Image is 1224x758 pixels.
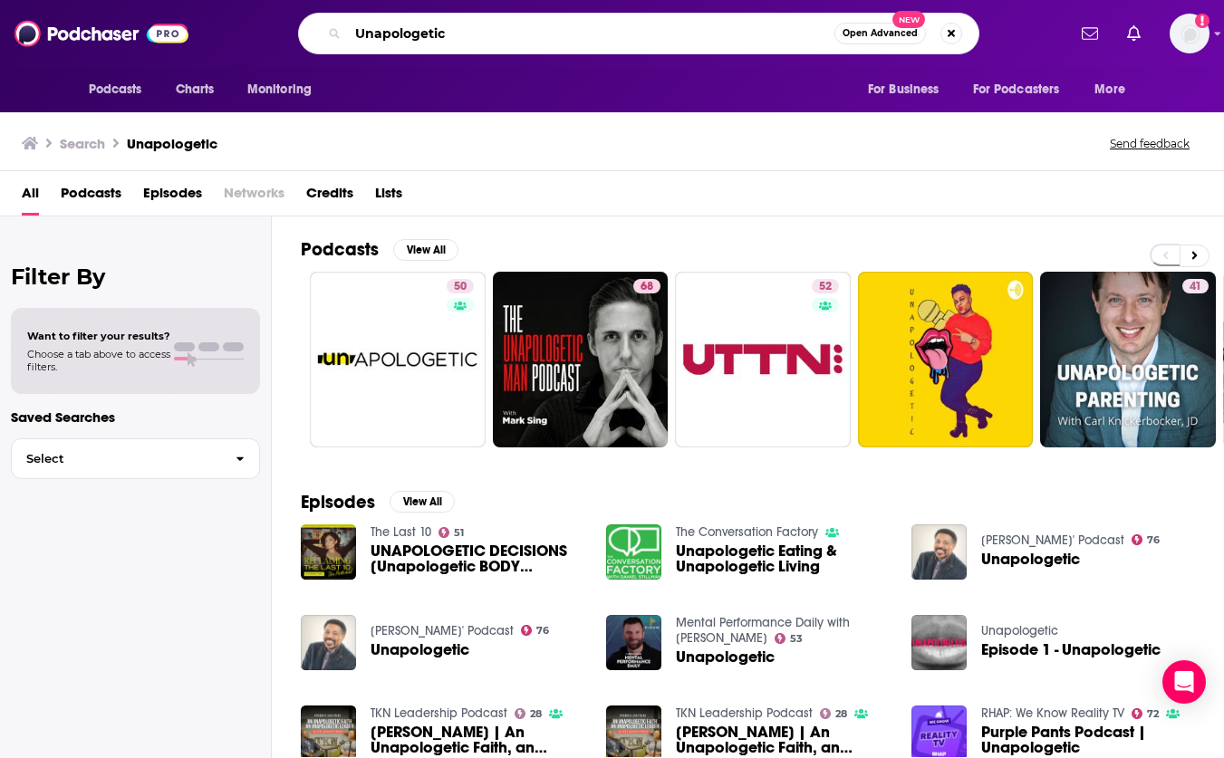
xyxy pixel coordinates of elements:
[301,238,458,261] a: PodcastsView All
[1170,14,1210,53] button: Show profile menu
[371,724,584,755] a: Lisa Fields | An Unapologetic Faith, an Unapologetic Leader
[1162,660,1206,704] div: Open Intercom Messenger
[676,615,850,646] a: Mental Performance Daily with Brian Cain
[1132,534,1161,545] a: 76
[235,72,335,107] button: open menu
[981,724,1195,755] a: Purple Pants Podcast | Unapologetic
[855,72,962,107] button: open menu
[371,524,431,540] a: The Last 10
[310,272,486,447] a: 50
[371,642,469,657] a: Unapologetic
[812,279,839,293] a: 52
[390,491,455,513] button: View All
[1170,14,1210,53] img: User Profile
[247,77,312,102] span: Monitoring
[1104,136,1195,151] button: Send feedback
[11,408,260,426] p: Saved Searches
[676,649,775,665] a: Unapologetic
[306,178,353,216] a: Credits
[89,77,142,102] span: Podcasts
[76,72,166,107] button: open menu
[868,77,940,102] span: For Business
[536,627,549,635] span: 76
[393,239,458,261] button: View All
[530,710,542,718] span: 28
[1147,536,1160,544] span: 76
[641,278,653,296] span: 68
[820,708,848,719] a: 28
[1082,72,1148,107] button: open menu
[439,527,465,538] a: 51
[676,724,890,755] span: [PERSON_NAME] | An Unapologetic Faith, an Unapologetic Leader
[22,178,39,216] a: All
[961,72,1086,107] button: open menu
[447,279,474,293] a: 50
[843,29,918,38] span: Open Advanced
[301,238,379,261] h2: Podcasts
[301,491,375,513] h2: Episodes
[911,524,967,580] img: Unapologetic
[164,72,226,107] a: Charts
[61,178,121,216] a: Podcasts
[981,623,1058,638] a: Unapologetic
[1132,708,1160,719] a: 72
[298,13,979,54] div: Search podcasts, credits, & more...
[371,543,584,574] span: UNAPOLOGETIC DECISIONS [Unapologetic BODY Decisions]
[12,453,221,465] span: Select
[775,633,804,644] a: 53
[675,272,851,447] a: 52
[1075,18,1105,49] a: Show notifications dropdown
[790,635,803,643] span: 53
[973,77,1060,102] span: For Podcasters
[375,178,402,216] span: Lists
[1094,77,1125,102] span: More
[981,552,1080,567] a: Unapologetic
[981,642,1161,657] a: Episode 1 - Unapologetic
[454,278,467,296] span: 50
[1182,279,1209,293] a: 41
[676,724,890,755] a: Lisa Fields | An Unapologetic Faith, an Unapologetic Leader
[981,705,1124,721] a: RHAP: We Know Reality TV
[676,543,890,574] a: Unapologetic Eating & Unapologetic Living
[11,438,260,479] button: Select
[348,19,834,48] input: Search podcasts, credits, & more...
[371,705,507,721] a: TKN Leadership Podcast
[1170,14,1210,53] span: Logged in as shcarlos
[143,178,202,216] span: Episodes
[834,23,926,44] button: Open AdvancedNew
[1195,14,1210,28] svg: Add a profile image
[1190,278,1201,296] span: 41
[11,264,260,290] h2: Filter By
[633,279,660,293] a: 68
[606,615,661,670] img: Unapologetic
[1040,272,1216,447] a: 41
[911,615,967,670] img: Episode 1 - Unapologetic
[515,708,543,719] a: 28
[676,524,818,540] a: The Conversation Factory
[14,16,188,51] img: Podchaser - Follow, Share and Rate Podcasts
[371,724,584,755] span: [PERSON_NAME] | An Unapologetic Faith, an Unapologetic Leader
[606,524,661,580] img: Unapologetic Eating & Unapologetic Living
[301,615,356,670] img: Unapologetic
[224,178,284,216] span: Networks
[301,524,356,580] img: UNAPOLOGETIC DECISIONS [Unapologetic BODY Decisions]
[60,135,105,152] h3: Search
[27,348,170,373] span: Choose a tab above to access filters.
[371,623,514,638] a: Tony Evans' Podcast
[981,533,1124,548] a: Tony Evans' Podcast
[892,11,925,28] span: New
